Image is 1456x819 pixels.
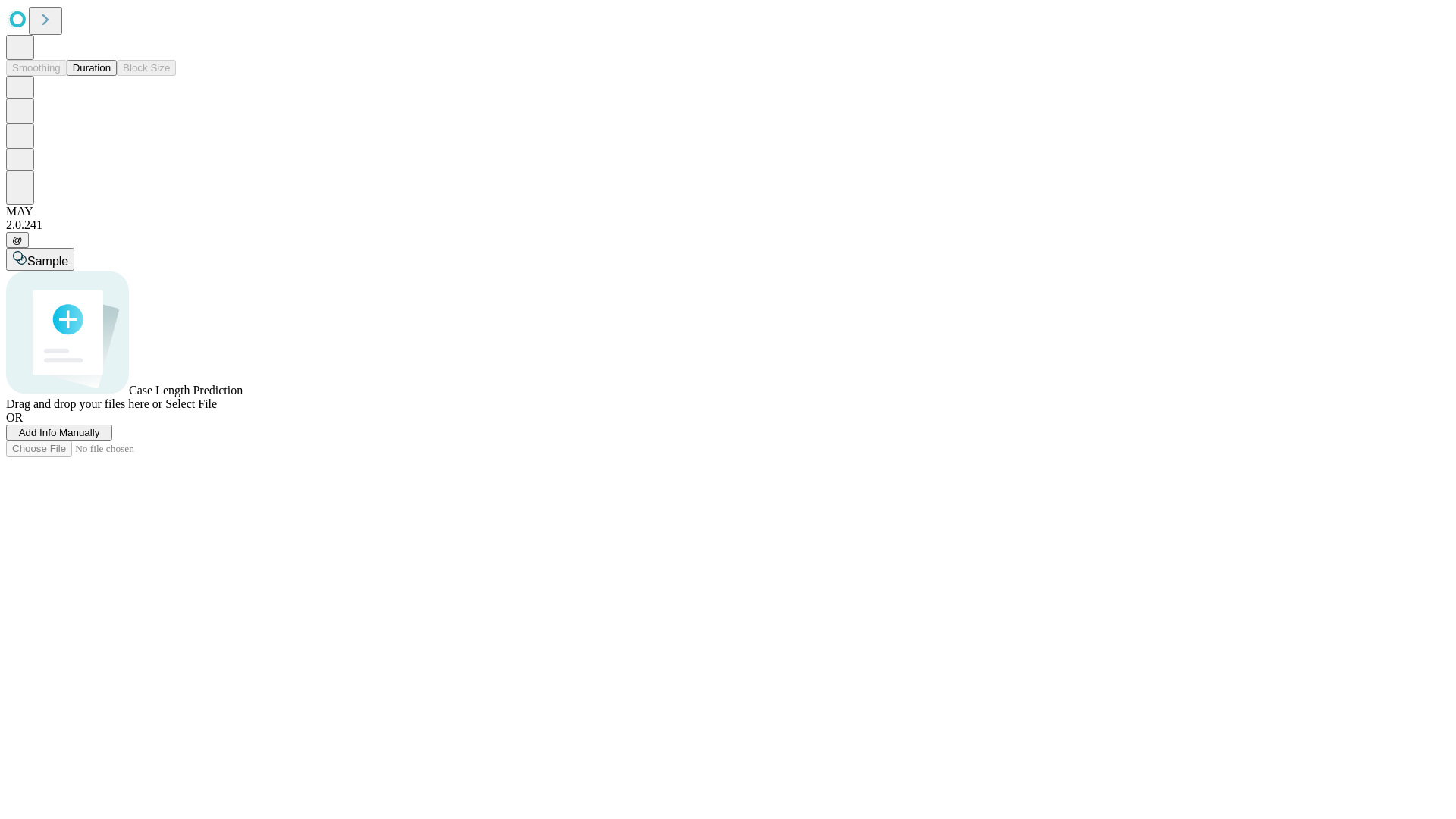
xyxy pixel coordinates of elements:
[6,232,29,248] button: @
[6,205,1450,218] div: MAY
[6,248,74,271] button: Sample
[6,397,162,410] span: Drag and drop your files here or
[27,255,68,268] span: Sample
[6,425,112,441] button: Add Info Manually
[12,234,23,246] span: @
[165,397,217,410] span: Select File
[6,411,23,424] span: OR
[67,60,117,76] button: Duration
[19,427,100,438] span: Add Info Manually
[117,60,176,76] button: Block Size
[6,60,67,76] button: Smoothing
[6,218,1450,232] div: 2.0.241
[129,384,243,397] span: Case Length Prediction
